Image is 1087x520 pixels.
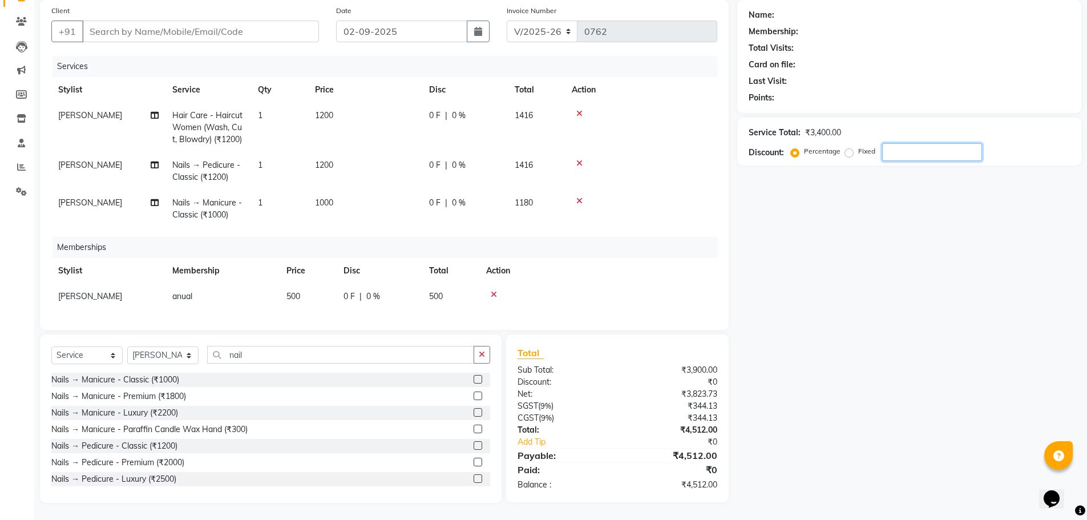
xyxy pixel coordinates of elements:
div: ₹0 [617,463,726,477]
div: ₹3,900.00 [617,364,726,376]
th: Total [422,258,479,284]
div: Name: [749,9,774,21]
div: Discount: [509,376,617,388]
span: 0 % [452,110,466,122]
span: 0 F [429,197,441,209]
div: Last Visit: [749,75,787,87]
div: Balance : [509,479,617,491]
th: Price [280,258,337,284]
label: Client [51,6,70,16]
span: 1416 [515,110,533,120]
th: Service [165,77,251,103]
div: Paid: [509,463,617,477]
span: Nails → Manicure - Classic (₹1000) [172,197,242,220]
div: ₹4,512.00 [617,449,726,462]
th: Stylist [51,258,165,284]
div: ₹0 [636,436,726,448]
span: anual [172,291,192,301]
div: Nails → Manicure - Classic (₹1000) [51,374,179,386]
div: Total: [509,424,617,436]
div: Service Total: [749,127,801,139]
div: Nails → Pedicure - Premium (₹2000) [51,457,184,469]
span: 0 F [429,110,441,122]
span: [PERSON_NAME] [58,110,122,120]
th: Membership [165,258,280,284]
th: Qty [251,77,308,103]
span: 9% [541,413,552,422]
div: Services [52,56,726,77]
th: Disc [422,77,508,103]
th: Action [479,258,717,284]
div: ₹3,400.00 [805,127,841,139]
span: 1000 [315,197,333,208]
div: ₹3,823.73 [617,388,726,400]
span: 1416 [515,160,533,170]
div: Discount: [749,147,784,159]
div: ₹4,512.00 [617,479,726,491]
th: Disc [337,258,422,284]
label: Percentage [804,146,840,156]
button: +91 [51,21,83,42]
label: Invoice Number [507,6,556,16]
div: Membership: [749,26,798,38]
div: ( ) [509,400,617,412]
div: Nails → Manicure - Luxury (₹2200) [51,407,178,419]
span: | [445,159,447,171]
div: Sub Total: [509,364,617,376]
div: Net: [509,388,617,400]
div: ₹344.13 [617,412,726,424]
span: 500 [286,291,300,301]
span: | [445,110,447,122]
th: Stylist [51,77,165,103]
span: 0 F [344,291,355,303]
span: | [359,291,362,303]
span: 1180 [515,197,533,208]
div: Nails → Pedicure - Luxury (₹2500) [51,473,176,485]
span: 500 [429,291,443,301]
label: Fixed [858,146,875,156]
th: Total [508,77,565,103]
a: Add Tip [509,436,635,448]
span: 1 [258,197,262,208]
span: [PERSON_NAME] [58,197,122,208]
span: 0 F [429,159,441,171]
input: Search by Name/Mobile/Email/Code [82,21,319,42]
iframe: chat widget [1039,474,1076,509]
span: Nails → Pedicure - Classic (₹1200) [172,160,240,182]
div: ( ) [509,412,617,424]
span: | [445,197,447,209]
span: [PERSON_NAME] [58,291,122,301]
span: 1200 [315,110,333,120]
span: 1 [258,160,262,170]
div: Card on file: [749,59,795,71]
div: ₹0 [617,376,726,388]
div: Total Visits: [749,42,794,54]
th: Price [308,77,422,103]
div: ₹4,512.00 [617,424,726,436]
div: Nails → Pedicure - Classic (₹1200) [51,440,177,452]
span: SGST [518,401,538,411]
span: 1 [258,110,262,120]
span: 0 % [452,159,466,171]
span: Hair Care - Haircut Women (Wash, Cut, Blowdry) (₹1200) [172,110,243,144]
span: 9% [540,401,551,410]
div: Memberships [52,237,726,258]
div: ₹344.13 [617,400,726,412]
div: Nails → Manicure - Premium (₹1800) [51,390,186,402]
th: Action [565,77,717,103]
span: [PERSON_NAME] [58,160,122,170]
span: CGST [518,413,539,423]
span: Total [518,347,544,359]
div: Payable: [509,449,617,462]
span: 1200 [315,160,333,170]
div: Nails → Manicure - Paraffin Candle Wax Hand (₹300) [51,424,248,436]
span: 0 % [452,197,466,209]
input: Search or Scan [207,346,474,364]
span: 0 % [366,291,380,303]
div: Points: [749,92,774,104]
label: Date [336,6,351,16]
